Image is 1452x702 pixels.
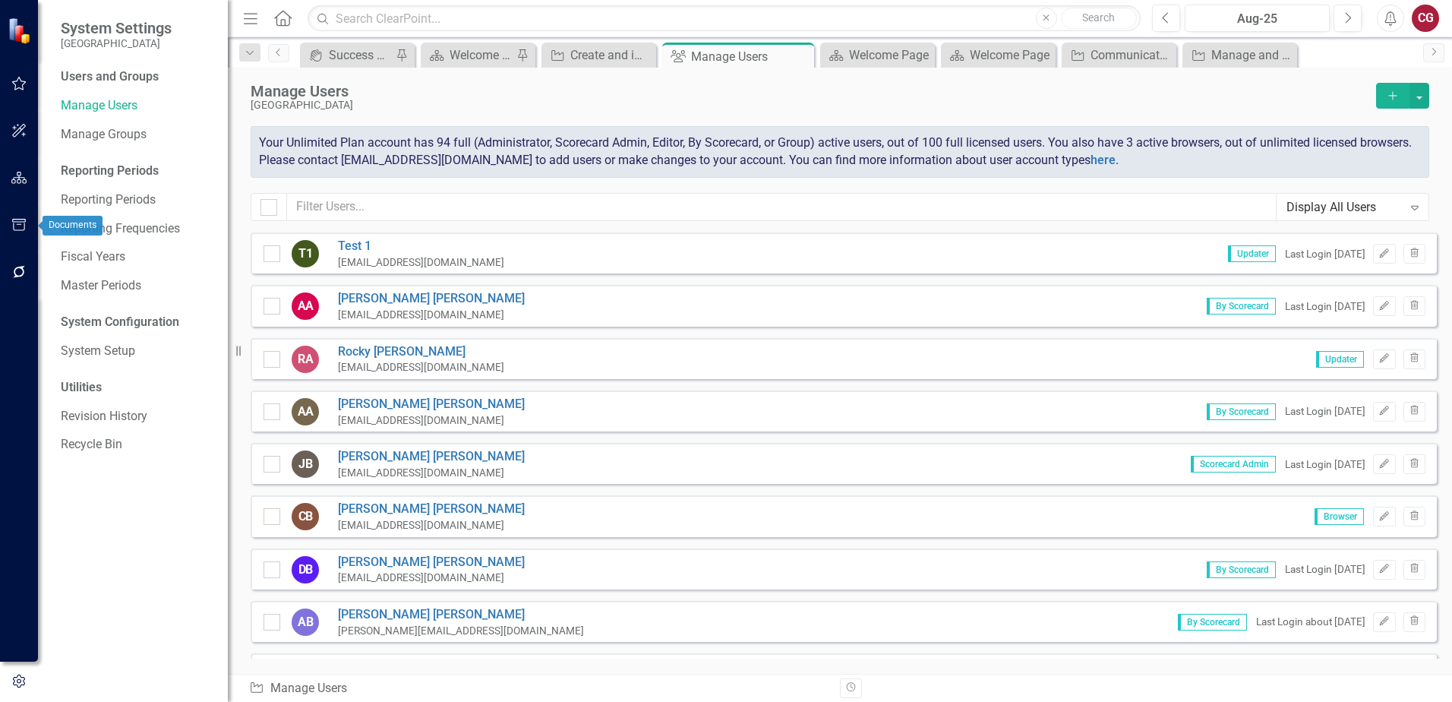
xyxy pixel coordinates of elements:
[1065,46,1173,65] a: Communicate with the community about flood risk, flood insurance, mitigation opportunities, and c...
[338,238,504,255] a: Test 1
[425,46,513,65] a: Welcome Page
[1061,8,1137,29] button: Search
[286,193,1277,221] input: Filter Users...
[338,606,584,624] a: [PERSON_NAME] [PERSON_NAME]
[338,571,525,585] div: [EMAIL_ADDRESS][DOMAIN_NAME]
[1207,403,1276,420] span: By Scorecard
[338,290,525,308] a: [PERSON_NAME] [PERSON_NAME]
[61,379,213,397] div: Utilities
[1091,46,1173,65] div: Communicate with the community about flood risk, flood insurance, mitigation opportunities, and c...
[61,248,213,266] a: Fiscal Years
[251,100,1368,111] div: [GEOGRAPHIC_DATA]
[61,277,213,295] a: Master Periods
[1211,46,1293,65] div: Manage and regulate development within the Special Flood Hazard Area by County, State, and Federa...
[292,609,319,636] div: AB
[1178,614,1247,631] span: By Scorecard
[1316,351,1364,368] span: Updater
[1285,404,1365,419] div: Last Login [DATE]
[43,216,103,236] div: Documents
[249,680,829,697] div: Manage Users
[945,46,1052,65] a: Welcome Page
[1228,245,1276,262] span: Updater
[338,554,525,571] a: [PERSON_NAME] [PERSON_NAME]
[824,46,931,65] a: Welcome Page
[1082,11,1115,24] span: Search
[1256,615,1365,629] div: Last Login about [DATE]
[570,46,652,65] div: Create and implement an information technology modernization plan
[1191,456,1276,473] span: Scorecard Admin
[292,346,319,373] div: RA
[545,46,652,65] a: Create and implement an information technology modernization plan
[61,343,213,360] a: System Setup
[61,314,213,331] div: System Configuration
[338,255,504,270] div: [EMAIL_ADDRESS][DOMAIN_NAME]
[1315,508,1364,525] span: Browser
[292,503,319,530] div: CB
[61,220,213,238] a: Reporting Frequencies
[61,191,213,209] a: Reporting Periods
[338,624,584,638] div: [PERSON_NAME][EMAIL_ADDRESS][DOMAIN_NAME]
[1286,198,1403,216] div: Display All Users
[1285,457,1365,472] div: Last Login [DATE]
[338,343,504,361] a: Rocky [PERSON_NAME]
[1285,247,1365,261] div: Last Login [DATE]
[308,5,1141,32] input: Search ClearPoint...
[292,240,319,267] div: T1
[338,308,525,322] div: [EMAIL_ADDRESS][DOMAIN_NAME]
[1207,298,1276,315] span: By Scorecard
[61,436,213,454] a: Recycle Bin
[338,466,525,480] div: [EMAIL_ADDRESS][DOMAIN_NAME]
[61,68,213,86] div: Users and Groups
[329,46,392,65] div: Success Portal
[61,126,213,144] a: Manage Groups
[304,46,392,65] a: Success Portal
[292,398,319,425] div: AA
[61,19,172,37] span: System Settings
[292,451,319,478] div: JB
[691,47,810,66] div: Manage Users
[1185,5,1330,32] button: Aug-25
[338,360,504,375] div: [EMAIL_ADDRESS][DOMAIN_NAME]
[338,413,525,428] div: [EMAIL_ADDRESS][DOMAIN_NAME]
[61,37,172,49] small: [GEOGRAPHIC_DATA]
[1412,5,1439,32] button: CG
[338,448,525,466] a: [PERSON_NAME] [PERSON_NAME]
[338,396,525,413] a: [PERSON_NAME] [PERSON_NAME]
[292,556,319,583] div: DB
[1285,299,1365,314] div: Last Login [DATE]
[292,292,319,320] div: AA
[1091,153,1116,167] a: here
[338,518,525,533] div: [EMAIL_ADDRESS][DOMAIN_NAME]
[970,46,1052,65] div: Welcome Page
[450,46,513,65] div: Welcome Page
[251,83,1368,100] div: Manage Users
[1207,561,1276,578] span: By Scorecard
[338,501,525,518] a: [PERSON_NAME] [PERSON_NAME]
[1285,562,1365,577] div: Last Login [DATE]
[8,17,34,43] img: ClearPoint Strategy
[61,163,213,180] div: Reporting Periods
[61,97,213,115] a: Manage Users
[1190,10,1324,28] div: Aug-25
[61,408,213,425] a: Revision History
[849,46,931,65] div: Welcome Page
[1186,46,1293,65] a: Manage and regulate development within the Special Flood Hazard Area by County, State, and Federa...
[259,135,1412,167] span: Your Unlimited Plan account has 94 full (Administrator, Scorecard Admin, Editor, By Scorecard, or...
